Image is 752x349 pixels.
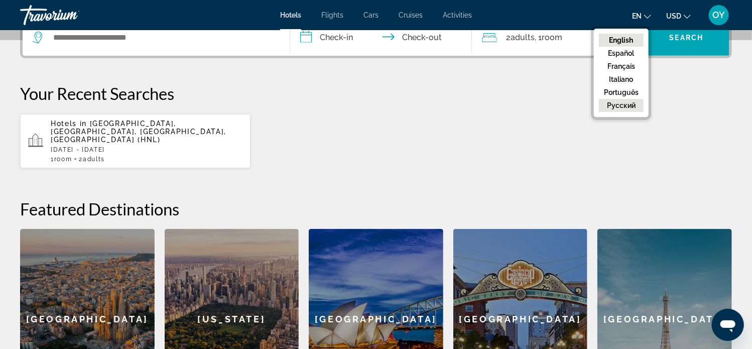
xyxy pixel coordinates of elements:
p: Your Recent Searches [20,83,732,103]
button: Français [599,60,644,73]
span: Adults [83,156,105,163]
a: Activities [443,11,472,19]
p: [DATE] - [DATE] [51,146,242,153]
span: Adults [511,33,535,42]
a: Flights [321,11,343,19]
span: 2 [79,156,105,163]
button: Español [599,47,644,60]
button: Change language [632,9,651,23]
span: 1 [51,156,72,163]
button: User Menu [706,5,732,26]
a: Cruises [399,11,423,19]
button: Check in and out dates [290,20,472,56]
div: Search widget [23,20,729,56]
span: Room [542,33,562,42]
a: Hotels [280,11,301,19]
button: Italiano [599,73,644,86]
button: Hotels in [GEOGRAPHIC_DATA], [GEOGRAPHIC_DATA], [GEOGRAPHIC_DATA], [GEOGRAPHIC_DATA] (HNL)[DATE] ... [20,113,250,169]
span: Search [670,34,704,42]
button: Change currency [666,9,691,23]
span: OY [713,10,725,20]
span: USD [666,12,681,20]
iframe: Button to launch messaging window [712,309,744,341]
span: 2 [506,31,535,45]
a: Travorium [20,2,120,28]
button: русский [599,99,644,112]
button: Português [599,86,644,99]
span: Hotels in [51,120,87,128]
button: Search [644,20,729,56]
button: English [599,34,644,47]
h2: Featured Destinations [20,199,732,219]
span: Room [54,156,72,163]
span: , 1 [535,31,562,45]
a: Cars [363,11,379,19]
span: en [632,12,642,20]
button: Travelers: 2 adults, 0 children [472,20,644,56]
span: [GEOGRAPHIC_DATA], [GEOGRAPHIC_DATA], [GEOGRAPHIC_DATA], [GEOGRAPHIC_DATA] (HNL) [51,120,226,144]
